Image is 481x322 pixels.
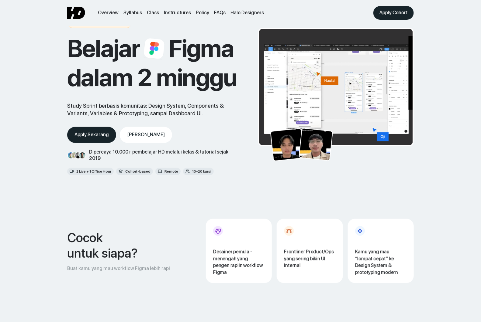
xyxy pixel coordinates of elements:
[379,10,408,16] div: Apply Cohort
[67,34,140,63] div: Belajar
[192,168,211,175] div: 10–20 kursi
[169,34,234,63] div: Figma
[164,10,191,16] a: Instructures
[196,10,209,16] a: Policy
[123,10,142,16] a: Syllabus
[76,168,111,175] div: 2 Live + 1 Office Hour
[373,6,414,20] a: Apply Cohort
[67,230,138,261] div: Cocok untuk siapa?
[156,63,237,92] div: minggu
[67,102,240,117] div: Study Sprint berbasis komunitas: Design System, Components & Variants, Variables & Prototyping, s...
[67,127,116,143] a: Apply Sekarang
[355,249,407,276] div: Kamu yang mau “lompat cepat” ke Design System & prototyping modern
[125,168,151,175] div: Cohort-based
[214,10,226,16] a: FAQs
[284,249,335,269] div: Frontliner Product/Ops yang sering bikin UI internal
[120,127,172,143] a: [PERSON_NAME]
[89,149,240,162] div: Dipercaya 10.000+ pembelajar HD melalui kelas & tutorial sejak 2019
[164,168,178,175] div: Remote
[127,132,165,138] div: [PERSON_NAME]
[230,10,264,16] a: Halo Designers
[213,249,265,276] div: Desainer pemula - menengah yang pengen rapiin workflow Figma
[137,63,151,92] div: 2
[147,10,159,16] a: Class
[74,132,109,138] div: Apply Sekarang
[67,63,133,92] div: dalam
[98,10,119,16] a: Overview
[67,266,170,272] div: Buat kamu yang mau workflow Figma lebih rapi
